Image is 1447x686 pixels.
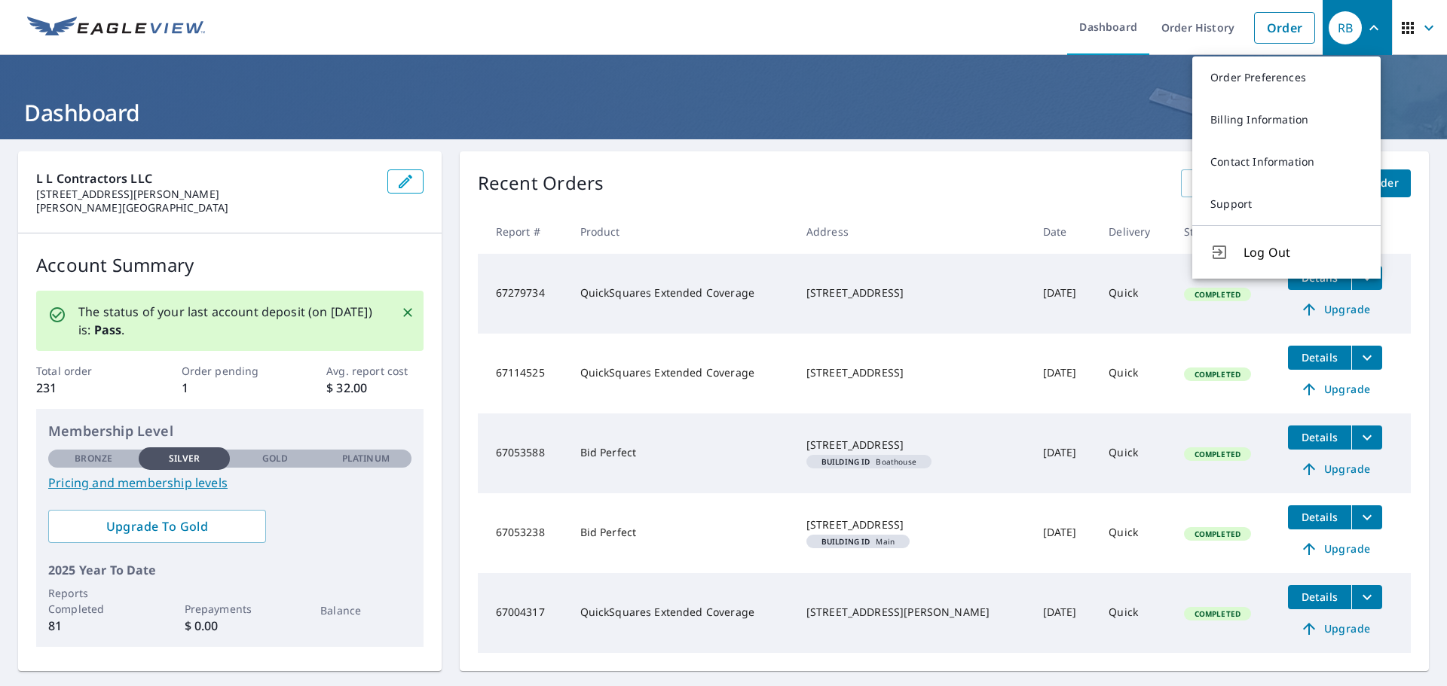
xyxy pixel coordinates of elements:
span: Log Out [1244,243,1363,261]
th: Address [794,209,1031,254]
img: EV Logo [27,17,205,39]
th: Date [1031,209,1097,254]
th: Product [568,209,794,254]
th: Report # [478,209,568,254]
a: Contact Information [1192,141,1381,183]
a: Support [1192,183,1381,225]
a: Billing Information [1192,99,1381,141]
th: Status [1172,209,1276,254]
div: RB [1329,11,1362,44]
a: Order Preferences [1192,56,1381,99]
a: Order [1254,12,1315,44]
th: Delivery [1097,209,1171,254]
button: Log Out [1192,225,1381,279]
